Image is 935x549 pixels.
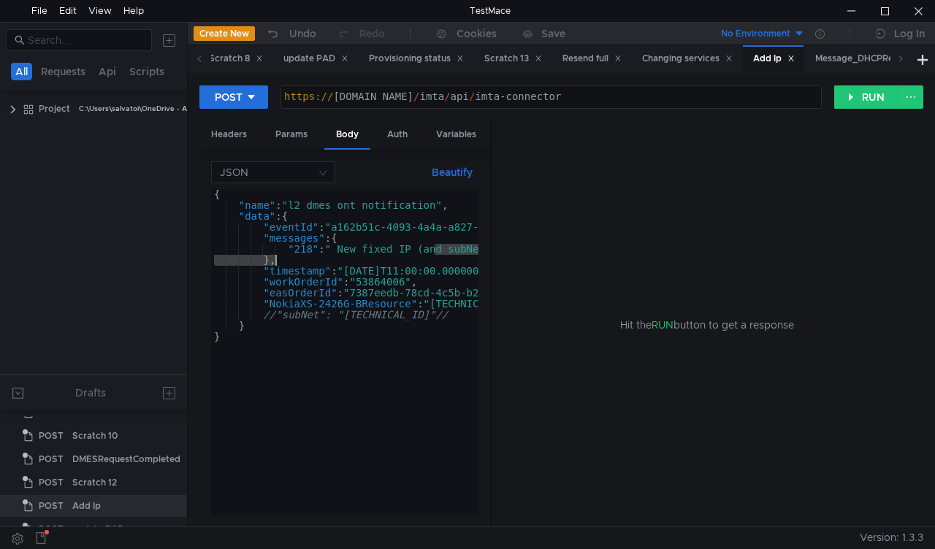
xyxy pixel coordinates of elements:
button: Create New [194,26,255,41]
span: POST [39,448,64,470]
button: All [11,63,32,80]
div: update PAD [72,518,124,540]
div: Headers [199,121,259,148]
span: RUN [652,318,673,331]
button: Redo [327,23,395,45]
button: RUN [834,85,899,109]
div: Project [39,98,70,120]
button: Undo [255,23,327,45]
button: Api [94,63,121,80]
div: Cookies [457,25,497,42]
div: No Environment [721,27,790,41]
span: POST [39,518,64,540]
div: Add Ip [753,51,795,66]
button: Scripts [125,63,169,80]
div: DMESRequestCompleted [72,448,180,470]
div: Scratch 8 [209,51,263,66]
div: update PAD [283,51,348,66]
div: Redo [359,25,385,42]
div: Undo [289,25,316,42]
div: Resend full [562,51,622,66]
div: Params [264,121,319,148]
button: No Environment [703,22,805,45]
span: Hit the button to get a response [620,317,794,333]
div: Provisioning status [369,51,464,66]
button: Requests [37,63,90,80]
span: POST [39,472,64,494]
button: POST [199,85,268,109]
div: Drafts [75,384,106,402]
div: Body [324,121,370,150]
span: POST [39,495,64,517]
div: POST [215,89,243,105]
button: Beautify [426,164,478,181]
div: Scratch 12 [72,472,117,494]
span: Version: 1.3.3 [860,527,923,548]
div: Variables [424,121,488,148]
div: Add Ip [72,495,101,517]
input: Search... [28,32,143,48]
div: Auth [375,121,419,148]
div: Scratch 13 [484,51,542,66]
div: C:\Users\salvatoi\OneDrive - AMDOCS\Backup Folders\Documents\testmace\Project [79,98,375,120]
div: Save [541,28,565,39]
span: POST [39,425,64,447]
div: Changing services [642,51,733,66]
div: Log In [894,25,925,42]
div: Scratch 10 [72,425,118,447]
